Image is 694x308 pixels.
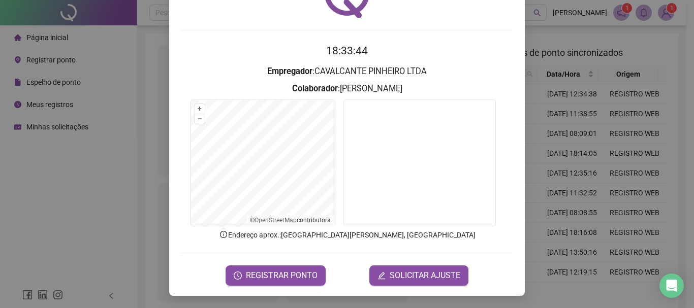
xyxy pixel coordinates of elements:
button: – [195,114,205,124]
span: info-circle [219,230,228,239]
time: 18:33:44 [326,45,368,57]
span: clock-circle [234,271,242,280]
p: Endereço aprox. : [GEOGRAPHIC_DATA][PERSON_NAME], [GEOGRAPHIC_DATA] [181,229,513,241]
strong: Colaborador [292,84,338,93]
span: edit [377,271,386,280]
li: © contributors. [250,217,332,224]
h3: : CAVALCANTE PINHEIRO LTDA [181,65,513,78]
div: Open Intercom Messenger [659,273,684,298]
a: OpenStreetMap [255,217,297,224]
span: SOLICITAR AJUSTE [390,269,460,282]
button: + [195,104,205,114]
strong: Empregador [267,66,312,76]
button: REGISTRAR PONTO [226,265,326,286]
button: editSOLICITAR AJUSTE [369,265,468,286]
span: REGISTRAR PONTO [246,269,318,282]
h3: : [PERSON_NAME] [181,82,513,95]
